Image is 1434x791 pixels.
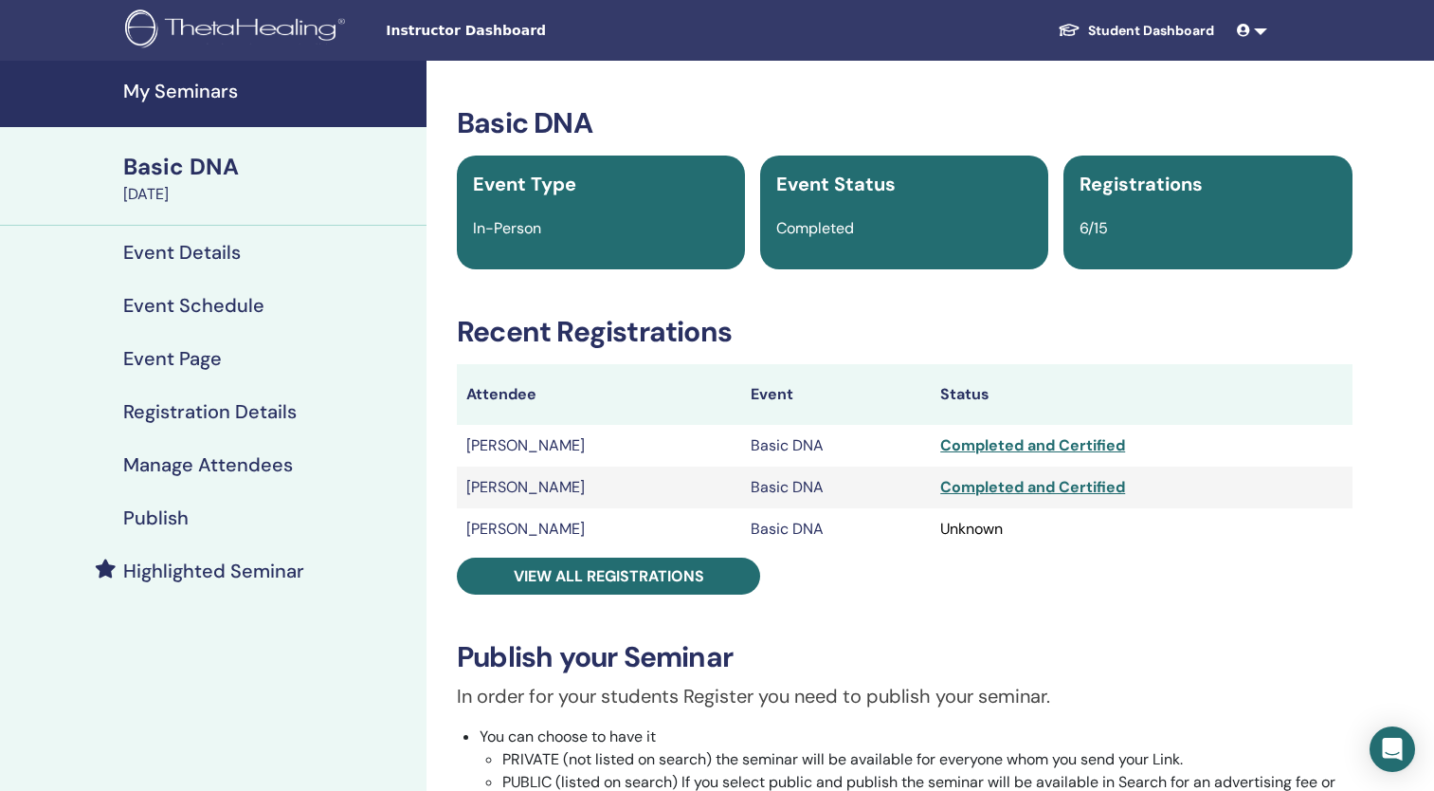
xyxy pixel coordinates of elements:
th: Event [741,364,932,425]
h3: Basic DNA [457,106,1352,140]
div: Completed and Certified [940,434,1342,457]
div: Basic DNA [123,151,415,183]
h4: Publish [123,506,189,529]
a: Basic DNA[DATE] [112,151,427,206]
a: View all registrations [457,558,760,595]
div: Completed and Certified [940,476,1342,499]
td: [PERSON_NAME] [457,425,741,467]
div: [DATE] [123,183,415,206]
span: Registrations [1080,172,1203,196]
p: In order for your students Register you need to publish your seminar. [457,682,1352,710]
h4: Highlighted Seminar [123,560,304,582]
div: Open Intercom Messenger [1370,727,1415,772]
span: Instructor Dashboard [386,21,670,41]
img: graduation-cap-white.svg [1058,22,1080,38]
td: [PERSON_NAME] [457,467,741,508]
h3: Publish your Seminar [457,640,1352,674]
span: View all registrations [514,566,704,586]
div: Unknown [940,518,1342,541]
h3: Recent Registrations [457,315,1352,349]
td: Basic DNA [741,425,932,467]
img: logo.png [125,9,352,52]
span: Event Type [473,172,576,196]
h4: Event Details [123,241,241,264]
th: Status [931,364,1352,425]
h4: My Seminars [123,80,415,102]
span: Event Status [776,172,896,196]
h4: Manage Attendees [123,453,293,476]
td: Basic DNA [741,508,932,550]
a: Student Dashboard [1043,13,1229,48]
span: 6/15 [1080,218,1108,238]
h4: Event Page [123,347,222,370]
h4: Registration Details [123,400,297,423]
span: In-Person [473,218,541,238]
td: Basic DNA [741,467,932,508]
li: PRIVATE (not listed on search) the seminar will be available for everyone whom you send your Link. [502,748,1352,771]
span: Completed [776,218,854,238]
th: Attendee [457,364,741,425]
td: [PERSON_NAME] [457,508,741,550]
h4: Event Schedule [123,294,264,317]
